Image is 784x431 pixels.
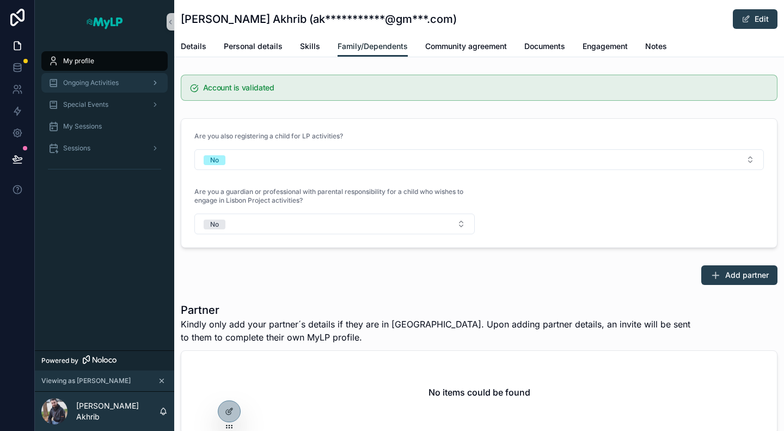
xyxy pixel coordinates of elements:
[181,302,696,318] h1: Partner
[35,350,174,371] a: Powered by
[181,41,206,52] span: Details
[210,155,219,165] div: No
[224,41,283,52] span: Personal details
[210,220,219,229] div: No
[181,37,206,58] a: Details
[425,41,507,52] span: Community agreement
[583,41,628,52] span: Engagement
[63,57,94,65] span: My profile
[300,37,320,58] a: Skills
[645,41,667,52] span: Notes
[194,132,343,140] span: Are you also registering a child for LP activities?
[41,73,168,93] a: Ongoing Activities
[224,37,283,58] a: Personal details
[583,37,628,58] a: Engagement
[63,100,108,109] span: Special Events
[41,117,168,136] a: My Sessions
[194,187,463,204] span: Are you a guardian or professional with parental responsibility for a child who wishes to engage ...
[300,41,320,52] span: Skills
[63,78,119,87] span: Ongoing Activities
[338,37,408,57] a: Family/Dependents
[85,13,124,31] img: App logo
[701,265,777,285] button: Add partner
[41,377,131,385] span: Viewing as [PERSON_NAME]
[63,144,90,153] span: Sessions
[194,149,764,170] button: Select Button
[41,138,168,158] a: Sessions
[35,44,174,192] div: scrollable content
[41,95,168,114] a: Special Events
[41,356,78,365] span: Powered by
[338,41,408,52] span: Family/Dependents
[63,122,102,131] span: My Sessions
[425,37,507,58] a: Community agreement
[524,37,565,58] a: Documents
[181,318,696,344] span: Kindly only add your partner´s details if they are in [GEOGRAPHIC_DATA]. Upon adding partner deta...
[203,84,768,92] h5: Account is validated
[194,214,475,234] button: Select Button
[76,400,159,422] p: [PERSON_NAME] Akhrib
[524,41,565,52] span: Documents
[725,270,769,281] span: Add partner
[733,9,777,29] button: Edit
[645,37,667,58] a: Notes
[41,51,168,71] a: My profile
[428,386,530,399] h2: No items could be found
